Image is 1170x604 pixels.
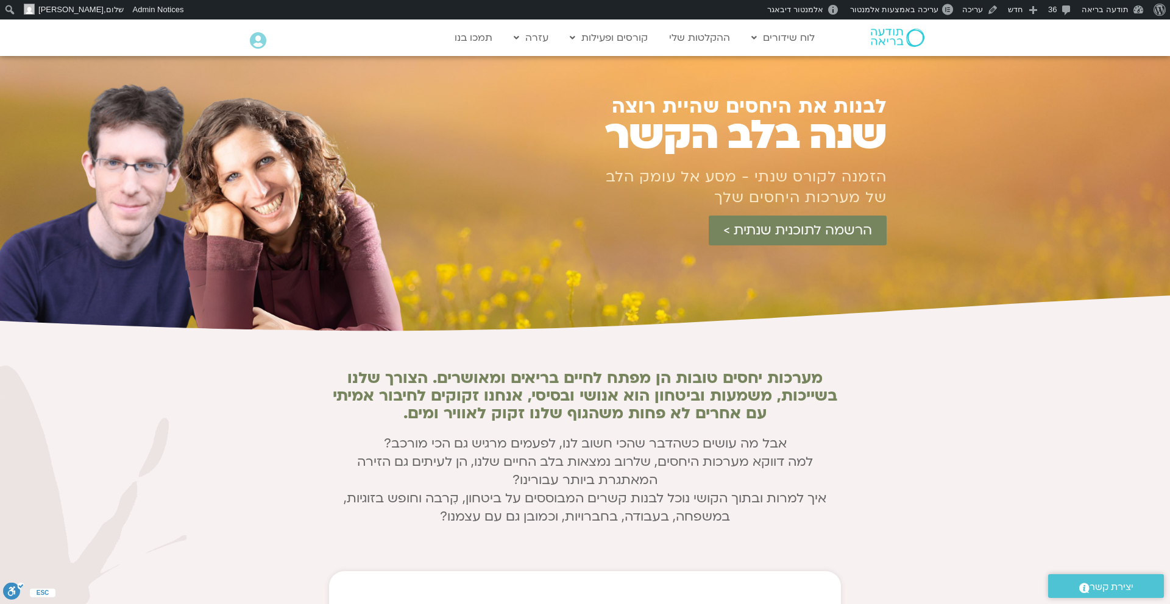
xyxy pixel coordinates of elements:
h1: לבנות את היחסים שהיית רוצה [558,96,887,117]
span: [PERSON_NAME] [38,5,104,14]
h1: הזמנה לקורס שנתי - מסע אל עומק הלב של מערכות היחסים שלך [600,167,887,208]
a: יצירת קשר [1048,574,1164,598]
span: עריכה באמצעות אלמנטור [850,5,938,14]
a: ההקלטות שלי [663,26,736,49]
a: הרשמה לתוכנית שנתית > [709,216,887,245]
span: יצירת קשר [1090,579,1133,595]
h1: שנה בלב הקשר [546,117,887,154]
a: תמכו בנו [448,26,498,49]
a: עזרה [508,26,555,49]
span: הרשמה לתוכנית שנתית > [723,223,872,238]
img: תודעה בריאה [871,29,924,47]
h2: מערכות יחסים טובות הן מפתח לחיים בריאים ומאושרים. הצורך שלנו בשייכות, משמעות וביטחון הוא אנושי וב... [329,370,841,423]
a: קורסים ופעילות [564,26,654,49]
a: לוח שידורים [745,26,821,49]
p: אבל מה עושים כשהדבר שהכי חשוב לנו, לפעמים מרגיש גם הכי מורכב? למה דווקא מערכות היחסים, שלרוב נמצא... [329,435,841,526]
